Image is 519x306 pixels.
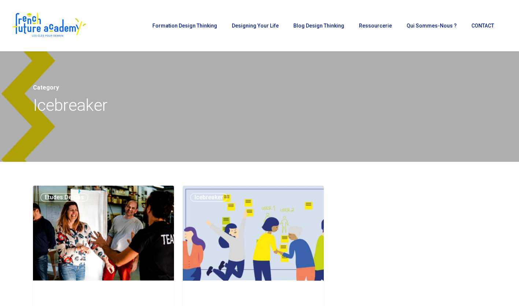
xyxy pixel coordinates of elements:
a: Formation Design Thinking [149,23,221,28]
a: Etudes de cas [40,193,88,202]
span: Blog Design Thinking [293,23,344,29]
span: Qui sommes-nous ? [407,23,457,29]
span: Category [33,84,59,91]
a: Ressourcerie [355,23,396,28]
span: CONTACT [471,23,494,29]
span: Designing Your Life [232,23,279,29]
span: Formation Design Thinking [152,23,217,29]
a: Icebreaker [190,193,227,202]
h1: Icebreaker [33,94,486,117]
a: Qui sommes-nous ? [403,23,460,28]
a: CONTACT [468,23,498,28]
a: Designing Your Life [228,23,282,28]
img: French Future Academy [10,11,88,40]
a: Blog Design Thinking [290,23,348,28]
span: Ressourcerie [359,23,392,29]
